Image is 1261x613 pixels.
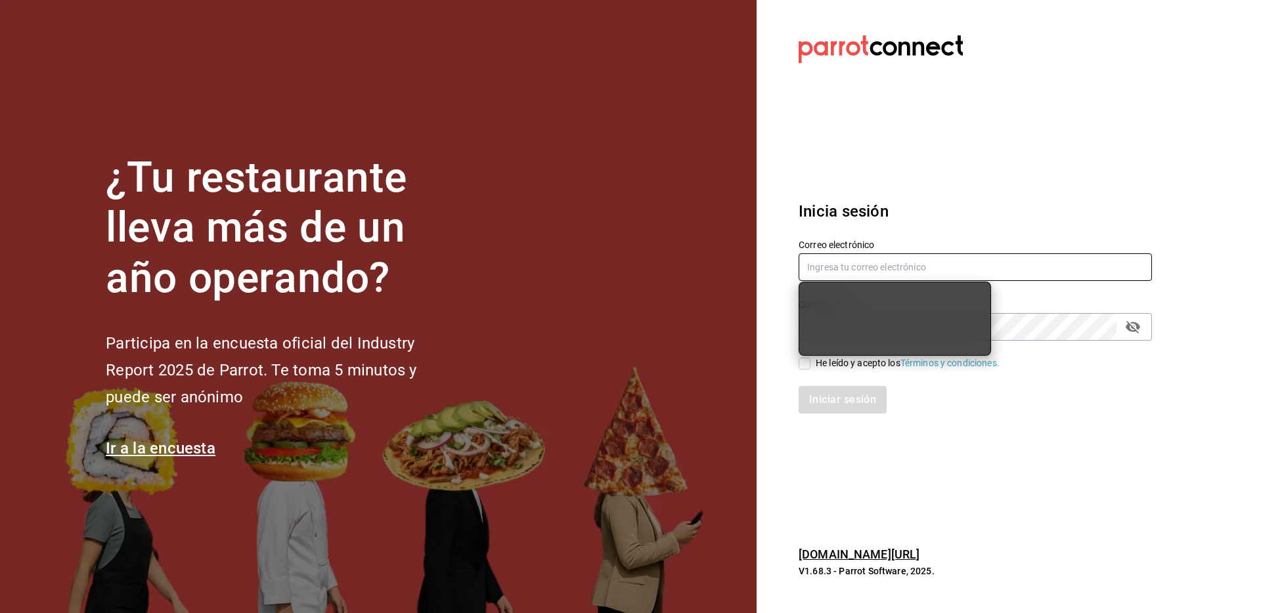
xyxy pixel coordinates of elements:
[816,356,1000,370] div: He leído y acepto los
[106,439,215,457] a: Ir a la encuesta
[106,153,460,304] h1: ¿Tu restaurante lleva más de un año operando?
[799,253,1152,281] input: Ingresa tu correo electrónico
[1122,316,1144,338] button: passwordField
[106,330,460,410] h2: Participa en la encuesta oficial del Industry Report 2025 de Parrot. Te toma 5 minutos y puede se...
[799,547,919,561] a: [DOMAIN_NAME][URL]
[799,240,1152,249] label: Correo electrónico
[799,200,1152,223] h3: Inicia sesión
[900,358,1000,368] a: Términos y condiciones.
[799,564,1152,578] p: V1.68.3 - Parrot Software, 2025.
